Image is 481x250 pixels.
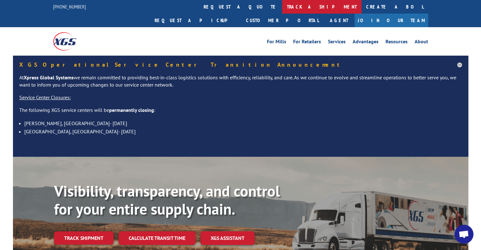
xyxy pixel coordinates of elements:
[53,3,86,10] a: [PHONE_NUMBER]
[355,14,428,27] a: Join Our Team
[24,74,74,81] strong: Xpress Global Systems
[119,231,195,245] a: Calculate transit time
[19,74,462,94] p: At we remain committed to providing best-in-class logistics solutions with efficiency, reliabilit...
[19,107,462,119] p: The following XGS service centers will be :
[267,39,286,46] a: For Mills
[54,231,114,245] a: Track shipment
[24,127,462,136] li: [GEOGRAPHIC_DATA], [GEOGRAPHIC_DATA]- [DATE]
[385,39,408,46] a: Resources
[24,119,462,127] li: [PERSON_NAME], [GEOGRAPHIC_DATA]- [DATE]
[324,14,355,27] a: Agent
[328,39,346,46] a: Services
[109,107,154,113] strong: permanently closing
[415,39,428,46] a: About
[200,231,255,245] a: XGS ASSISTANT
[353,39,379,46] a: Advantages
[454,225,473,244] a: Open chat
[150,14,241,27] a: Request a pickup
[19,94,71,101] u: Service Center Closures:
[19,62,462,68] h5: XGS Operational Service Center Transition Announcement
[293,39,321,46] a: For Retailers
[241,14,324,27] a: Customer Portal
[54,181,280,219] b: Visibility, transparency, and control for your entire supply chain.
